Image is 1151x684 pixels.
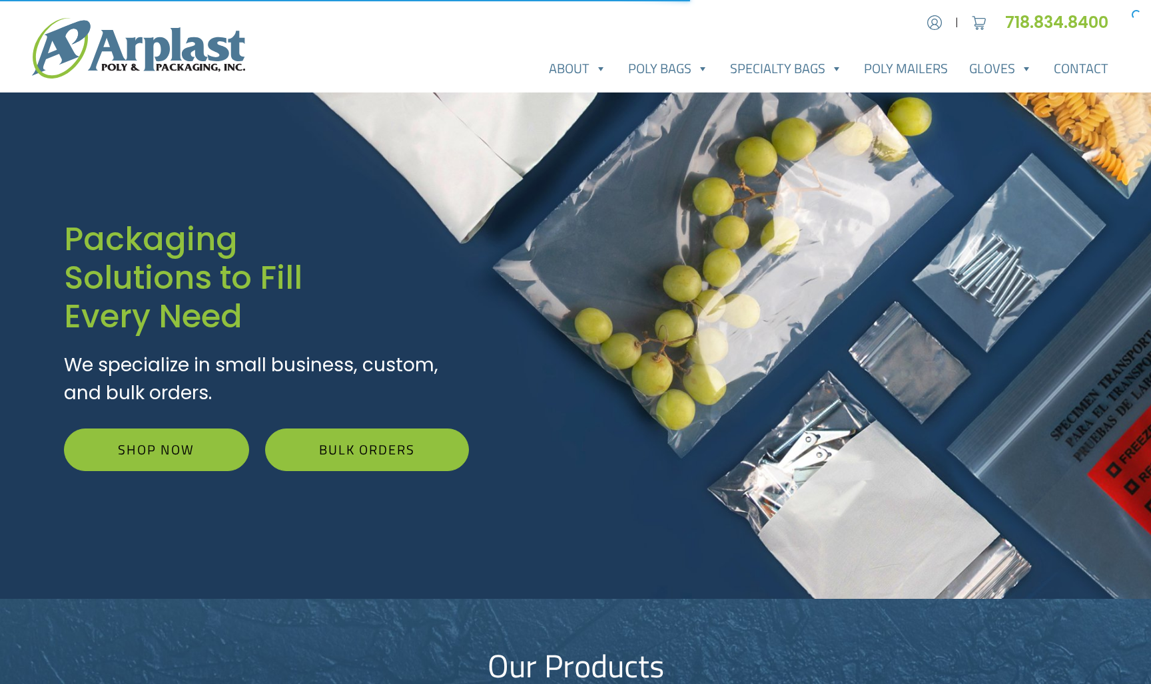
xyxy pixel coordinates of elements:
span: | [955,15,959,31]
a: Contact [1043,55,1119,82]
img: logo [32,18,245,79]
a: Shop Now [64,428,249,471]
a: Poly Mailers [853,55,959,82]
a: 718.834.8400 [1005,11,1119,33]
h1: Packaging Solutions to Fill Every Need [64,220,469,335]
p: We specialize in small business, custom, and bulk orders. [64,351,469,407]
a: About [538,55,617,82]
a: Gloves [959,55,1043,82]
a: Bulk Orders [265,428,470,471]
a: Poly Bags [617,55,719,82]
a: Specialty Bags [719,55,853,82]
